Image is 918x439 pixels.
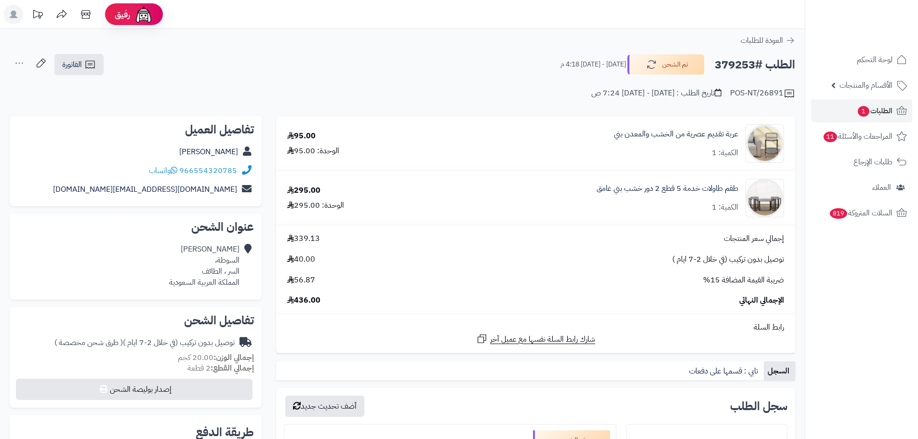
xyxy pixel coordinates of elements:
[672,254,784,265] span: توصيل بدون تركيب (في خلال 2-7 ايام )
[17,315,254,326] h2: تفاصيل الشحن
[741,35,783,46] span: العودة للطلبات
[614,129,738,140] a: عربة تقديم عصرية من الخشب والمعدن بني
[739,295,784,306] span: الإجمالي النهائي
[54,337,123,348] span: ( طرق شحن مخصصة )
[287,185,320,196] div: 295.00
[62,59,82,70] span: الفاتورة
[476,333,595,345] a: شارك رابط السلة نفسها مع عميل آخر
[811,176,912,199] a: العملاء
[17,124,254,135] h2: تفاصيل العميل
[823,130,892,143] span: المراجعات والأسئلة
[839,79,892,92] span: الأقسام والمنتجات
[872,181,891,194] span: العملاء
[703,275,784,286] span: ضريبة القيمة المضافة 15%
[591,88,721,99] div: تاريخ الطلب : [DATE] - [DATE] 7:24 ص
[852,22,909,42] img: logo-2.png
[712,147,738,159] div: الكمية: 1
[490,334,595,345] span: شارك رابط السلة نفسها مع عميل آخر
[287,275,315,286] span: 56.87
[685,361,764,381] a: تابي : قسمها على دفعات
[597,183,738,194] a: طقم طاولات خدمة 5 قطع 2 دور خشب بني غامق
[730,400,787,412] h3: سجل الطلب
[627,54,705,75] button: تم الشحن
[712,202,738,213] div: الكمية: 1
[178,352,254,363] small: 20.00 كجم
[287,233,320,244] span: 339.13
[211,362,254,374] strong: إجمالي القطع:
[853,155,892,169] span: طلبات الإرجاع
[560,60,626,69] small: [DATE] - [DATE] 4:18 م
[741,35,795,46] a: العودة للطلبات
[811,201,912,225] a: السلات المتروكة819
[746,179,784,217] img: 1754739259-1-90x90.jpg
[287,254,315,265] span: 40.00
[149,165,177,176] a: واتساب
[54,337,235,348] div: توصيل بدون تركيب (في خلال 2-7 ايام )
[730,88,795,99] div: POS-NT/26891
[169,244,239,288] div: [PERSON_NAME] السوطة، السر ، الطائف المملكة العربية السعودية
[53,184,237,195] a: [DOMAIN_NAME][EMAIL_ADDRESS][DOMAIN_NAME]
[811,99,912,122] a: الطلبات1
[179,165,237,176] a: 966554320785
[16,379,253,400] button: إصدار بوليصة الشحن
[811,125,912,148] a: المراجعات والأسئلة11
[724,233,784,244] span: إجمالي سعر المنتجات
[857,53,892,67] span: لوحة التحكم
[196,426,254,438] h2: طريقة الدفع
[857,104,892,118] span: الطلبات
[287,200,344,211] div: الوحدة: 295.00
[829,206,892,220] span: السلات المتروكة
[287,295,320,306] span: 436.00
[17,221,254,233] h2: عنوان الشحن
[187,362,254,374] small: 2 قطعة
[824,132,838,143] span: 11
[54,54,104,75] a: الفاتورة
[811,48,912,71] a: لوحة التحكم
[134,5,153,24] img: ai-face.png
[764,361,795,381] a: السجل
[746,124,784,163] img: 1752926963-1-90x90.jpg
[858,106,870,117] span: 1
[715,55,795,75] h2: الطلب #379253
[115,9,130,20] span: رفيق
[811,150,912,173] a: طلبات الإرجاع
[285,396,364,417] button: أضف تحديث جديد
[26,5,50,27] a: تحديثات المنصة
[280,322,791,333] div: رابط السلة
[213,352,254,363] strong: إجمالي الوزن:
[179,146,238,158] a: [PERSON_NAME]
[287,131,316,142] div: 95.00
[829,208,847,219] span: 819
[287,146,339,157] div: الوحدة: 95.00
